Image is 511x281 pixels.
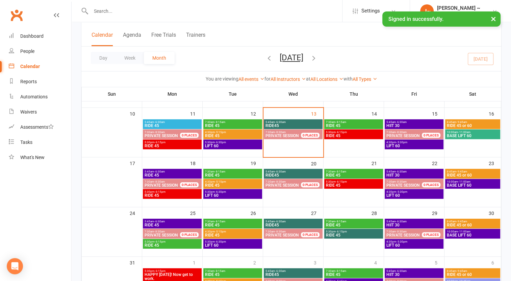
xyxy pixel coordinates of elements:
[446,273,499,277] span: RIDE 45 or 60
[275,230,286,233] span: - 8:30am
[422,182,440,187] div: 0 PLACES
[437,11,480,17] div: RIDE Indoor Cycling
[372,207,384,218] div: 28
[275,270,286,273] span: - 6:30am
[144,240,200,243] span: 5:30pm
[396,270,407,273] span: - 6:30am
[130,157,142,168] div: 17
[396,141,407,144] span: - 5:30pm
[215,190,226,193] span: - 6:30pm
[130,257,142,268] div: 31
[275,121,286,124] span: - 6:30am
[205,141,261,144] span: 5:30pm
[446,183,499,187] span: BASE LIFT 60
[343,76,353,82] strong: with
[251,108,263,119] div: 12
[20,33,44,39] div: Dashboard
[446,270,499,273] span: 8:45am
[326,223,382,227] span: RIDE 45
[386,180,430,183] span: 7:30am
[386,190,442,193] span: 4:30pm
[326,124,382,128] span: RIDE 45
[89,6,342,16] input: Search...
[205,223,261,227] span: RIDE 45
[154,270,165,273] span: - 6:15pm
[487,11,500,26] button: ×
[144,131,188,134] span: 7:30am
[142,87,203,101] th: Mon
[271,76,306,82] a: All Instructors
[275,180,286,183] span: - 8:30am
[180,133,199,138] div: 0 PLACES
[154,230,165,233] span: - 8:30am
[263,87,324,101] th: Wed
[386,124,442,128] span: HIIT 30
[265,173,321,177] span: RIDE45
[215,240,226,243] span: - 6:30pm
[215,131,226,134] span: - 5:15pm
[437,5,480,11] div: [PERSON_NAME] ~
[265,121,321,124] span: 5:45am
[206,76,238,82] strong: You are viewing
[9,59,71,74] a: Calendar
[151,32,176,46] button: Free Trials
[265,133,299,138] span: PRIVATE SESSION
[456,270,467,273] span: - 9:45am
[336,131,347,134] span: - 6:15pm
[82,87,142,101] th: Sun
[265,270,321,273] span: 5:45am
[386,170,442,173] span: 5:45am
[396,220,407,223] span: - 6:30am
[491,257,501,268] div: 6
[144,220,200,223] span: 5:45am
[9,135,71,150] a: Tasks
[386,193,442,197] span: LIFT 60
[446,230,499,233] span: 10:00am
[446,131,499,134] span: 10:00am
[144,180,188,183] span: 7:30am
[386,173,442,177] span: HIIT 30
[205,134,261,138] span: RIDE 45
[446,173,499,177] span: RIDE 45 or 60
[386,141,442,144] span: 4:30pm
[205,193,261,197] span: LIFT 60
[326,273,382,277] span: RIDE 45
[154,121,165,124] span: - 6:30am
[310,76,343,82] a: All Locations
[446,134,499,138] span: BASE LIFT 60
[326,173,382,177] span: RIDE 45
[154,190,165,193] span: - 6:15pm
[265,220,321,223] span: 5:45am
[205,144,261,148] span: LIFT 60
[251,157,263,168] div: 19
[435,257,444,268] div: 5
[489,207,501,218] div: 30
[396,180,407,183] span: - 8:30am
[311,158,323,169] div: 20
[326,183,382,187] span: RIDE 45
[396,190,407,193] span: - 5:30pm
[190,157,202,168] div: 18
[205,131,261,134] span: 4:30pm
[388,16,443,22] span: Signed in successfully.
[20,94,48,99] div: Automations
[386,144,442,148] span: LIFT 60
[205,180,261,183] span: 4:30pm
[386,183,420,188] span: PRIVATE SESSION
[275,170,286,173] span: - 6:30am
[265,233,299,238] span: PRIVATE SESSION
[446,223,499,227] span: RIDE 45 or 60
[9,44,71,59] a: People
[311,207,323,218] div: 27
[186,32,205,46] button: Trainers
[205,173,261,177] span: RIDE 45
[458,230,470,233] span: - 11:00am
[20,139,32,145] div: Tasks
[386,223,442,227] span: HIIT 30
[306,76,310,82] strong: at
[301,133,320,138] div: 0 PLACES
[386,121,442,124] span: 5:45am
[144,52,175,64] button: Month
[154,220,165,223] span: - 6:30am
[9,74,71,89] a: Reports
